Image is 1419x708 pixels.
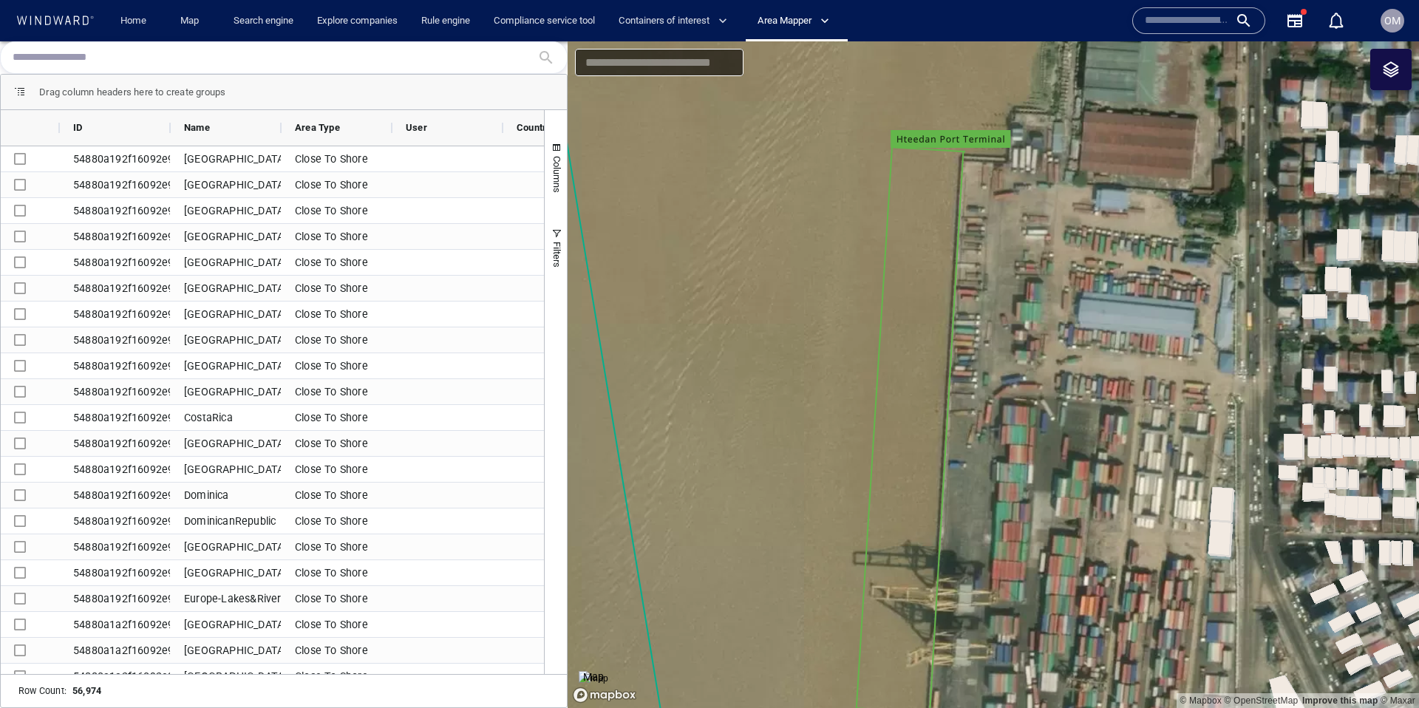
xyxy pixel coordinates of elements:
div: Press SPACE to select this row. [1,483,1168,508]
div: Close To Shore [282,276,392,301]
div: Press SPACE to select this row. [1,612,1168,638]
div: Press SPACE to select this row. [1,224,1168,250]
div: Close To Shore [282,664,392,689]
div: [GEOGRAPHIC_DATA] [171,353,282,378]
div: 54880a192f16092e9efe5fca [60,431,171,456]
div: 54880a192f16092e9efe5fb6 [60,224,171,249]
span: Columns [551,156,562,193]
div: Close To Shore [282,560,392,585]
div: 54880a192f16092e9efe5fb3 [60,198,171,223]
div: [GEOGRAPHIC_DATA] [171,612,282,637]
div: Close To Shore [282,302,392,327]
div: [GEOGRAPHIC_DATA] [171,198,282,223]
a: Compliance service tool [488,8,601,34]
div: Press SPACE to select this row. [1,431,1168,457]
div: 54880a1a2f16092e9efe5fd7 [60,612,171,637]
div: Press SPACE to select this row. [1,198,1168,224]
div: Close To Shore [282,198,392,223]
button: OM [1378,6,1407,35]
a: Search engine [228,8,299,34]
div: [GEOGRAPHIC_DATA] [171,172,282,197]
div: Close To Shore [282,146,392,171]
a: Mapbox [1180,695,1222,706]
span: Containers of interest [619,13,727,30]
button: Map [169,8,216,34]
div: Close To Shore [282,379,392,404]
div: [GEOGRAPHIC_DATA] [171,276,282,301]
div: Notification center [1327,12,1345,30]
a: Map feedback [1302,695,1378,706]
div: CostaRica [171,405,282,430]
div: 54880a192f16092e9efe5fc1 [60,379,171,404]
div: Press SPACE to select this row. [1,664,1168,690]
div: Press SPACE to select this row. [1,276,1168,302]
div: [GEOGRAPHIC_DATA] [171,327,282,353]
div: Press SPACE to select this row. [1,327,1168,353]
div: Dominica [171,483,282,508]
a: Mapbox logo [572,687,637,704]
div: Close To Shore [282,586,392,611]
div: [GEOGRAPHIC_DATA] [171,224,282,249]
div: [GEOGRAPHIC_DATA] [171,664,282,689]
div: 54880a192f16092e9efe5fbb [60,276,171,301]
div: Press SPACE to select this row. [1,457,1168,483]
div: Close To Shore [282,250,392,275]
div: Press SPACE to select this row. [1,638,1168,664]
a: OpenStreetMap [1225,695,1299,706]
div: Close To Shore [282,483,392,508]
div: Press SPACE to select this row. [1,379,1168,405]
div: [GEOGRAPHIC_DATA] [171,146,282,171]
div: Press SPACE to select this row. [1,250,1168,276]
a: Home [115,8,152,34]
div: Press SPACE to select this row. [1,146,1168,172]
div: Row Groups [39,86,225,98]
div: 54880a192f16092e9efe5fd4 [60,534,171,559]
span: Drag column headers here to create groups [39,86,225,98]
div: Press SPACE to select this row. [1,560,1168,586]
div: Close To Shore [282,353,392,378]
div: 54880a192f16092e9efe5fc8 [60,405,171,430]
button: Area Mapper [752,8,842,34]
div: 54880a192f16092e9efe5fbc [60,302,171,327]
a: Rule engine [415,8,476,34]
div: Press SPACE to select this row. [1,353,1168,379]
div: [GEOGRAPHIC_DATA] [171,560,282,585]
p: Map [583,668,605,686]
div: DominicanRepublic [171,508,282,534]
div: 54880a192f16092e9efe5fcd [60,457,171,482]
div: Close To Shore [282,457,392,482]
div: Europe-Lakes&Rivers [171,586,282,611]
span: Area Type [295,122,340,133]
div: Press SPACE to select this row. [1,534,1168,560]
div: Press SPACE to select this row. [1,405,1168,431]
div: 54880a192f16092e9efe5fcf [60,508,171,534]
div: [GEOGRAPHIC_DATA] [171,250,282,275]
div: 54880a1a2f16092e9efe5fd9 [60,664,171,689]
span: Filters [551,242,562,268]
div: Close To Shore [282,327,392,353]
div: 54880a192f16092e9efe5fb9 [60,250,171,275]
div: Close To Shore [282,405,392,430]
div: Close To Shore [282,508,392,534]
div: 54880a1a2f16092e9efe5fd8 [60,638,171,663]
a: Explore companies [311,8,404,34]
div: Close To Shore [282,638,392,663]
span: User [406,122,427,133]
button: Containers of interest [613,8,740,34]
div: Press SPACE to select this row. [1,508,1168,534]
div: [GEOGRAPHIC_DATA] [171,302,282,327]
span: ID [73,122,82,133]
div: 54880a192f16092e9efe5fd6 [60,586,171,611]
div: 54880a192f16092e9efe5fbe [60,327,171,353]
div: Press SPACE to select this row. [1,302,1168,327]
div: 54880a192f16092e9efe5fbf [60,353,171,378]
h6: Row Count : [18,684,67,698]
div: Close To Shore [282,431,392,456]
div: [GEOGRAPHIC_DATA] [171,457,282,482]
span: Name [184,122,210,133]
div: [GEOGRAPHIC_DATA] [171,534,282,559]
a: Maxar [1381,695,1415,706]
div: Close To Shore [282,534,392,559]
